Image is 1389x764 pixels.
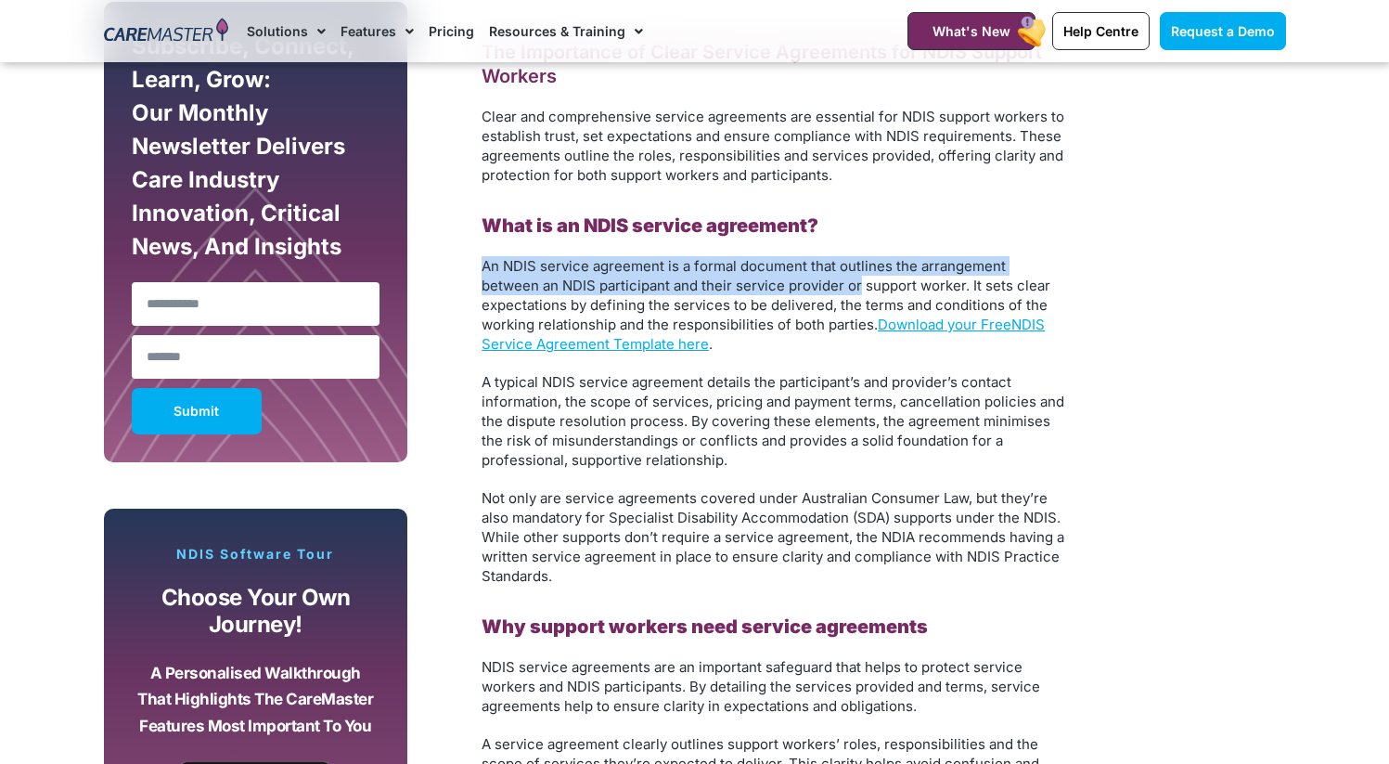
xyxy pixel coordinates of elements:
[482,108,1064,184] span: Clear and comprehensive service agreements are essential for NDIS support workers to establish tr...
[104,18,229,45] img: CareMaster Logo
[482,373,1064,469] span: A typical NDIS service agreement details the participant’s and provider’s contact information, th...
[1052,12,1150,50] a: Help Centre
[132,388,262,434] button: Submit
[482,615,928,638] b: Why support workers need service agreements
[127,30,385,273] div: Subscribe, Connect, Learn, Grow: Our Monthly Newsletter Delivers Care Industry Innovation, Critic...
[932,23,1010,39] span: What's New
[136,585,376,638] p: Choose your own journey!
[907,12,1035,50] a: What's New
[482,658,1040,715] span: NDIS service agreements are an important safeguard that helps to protect service workers and NDIS...
[122,546,390,563] p: NDIS Software Tour
[1160,12,1286,50] a: Request a Demo
[174,407,219,416] span: Submit
[136,660,376,740] p: A personalised walkthrough that highlights the CareMaster features most important to you
[482,489,1064,585] span: Not only are service agreements covered under Australian Consumer Law, but they’re also mandatory...
[132,30,380,444] form: New Form
[482,256,1066,354] p: .
[1171,23,1275,39] span: Request a Demo
[878,316,1011,333] a: Download your Free
[1063,23,1138,39] span: Help Centre
[482,40,1066,88] h2: The Importance of Clear Service Agreements for NDIS Support Workers
[482,214,818,237] b: What is an NDIS service agreement?
[482,316,1045,353] a: NDIS Service Agreement Template here
[482,257,1050,333] span: An NDIS service agreement is a formal document that outlines the arrangement between an NDIS part...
